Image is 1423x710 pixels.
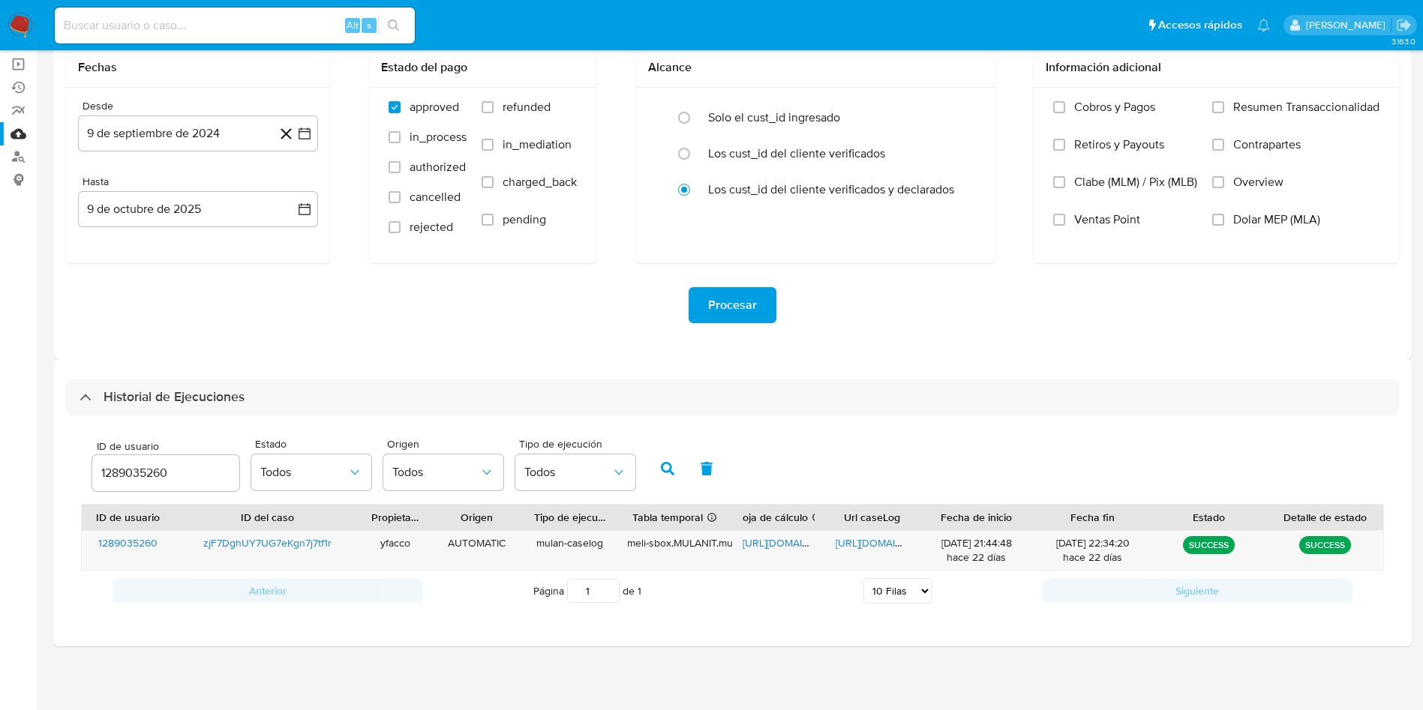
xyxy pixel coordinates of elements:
p: yesica.facco@mercadolibre.com [1306,18,1391,32]
span: s [367,18,371,32]
span: Alt [347,18,359,32]
a: Salir [1396,17,1412,33]
a: Notificaciones [1257,19,1270,31]
button: search-icon [378,15,409,36]
span: 3.163.0 [1391,35,1415,47]
input: Buscar usuario o caso... [55,16,415,35]
span: Accesos rápidos [1158,17,1242,33]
